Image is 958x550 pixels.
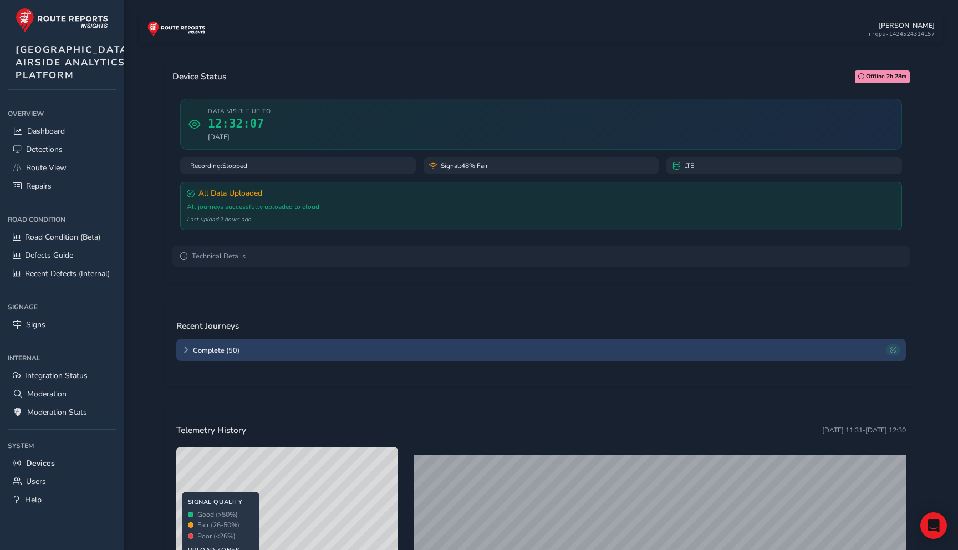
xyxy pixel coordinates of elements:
[25,250,73,261] span: Defects Guide
[879,21,935,30] div: [PERSON_NAME]
[187,215,896,223] div: Last upload: 2 hours ago
[8,454,116,472] a: Devices
[866,72,906,81] span: Offline 2h 28m
[27,126,65,136] span: Dashboard
[8,491,116,509] a: Help
[8,105,116,122] div: Overview
[208,107,271,115] span: Data visible up to
[441,161,488,170] span: Signal: 48% Fair
[8,315,116,334] a: Signs
[176,321,239,331] h3: Recent Journeys
[27,407,87,417] span: Moderation Stats
[16,43,132,82] span: [GEOGRAPHIC_DATA] AIRSIDE ANALYTICS PLATFORM
[197,532,236,541] span: Poor (<26%)
[684,161,694,170] span: LTE
[188,498,254,506] div: SIGNAL QUALITY
[208,117,271,130] span: 12:32:07
[172,72,226,82] h3: Device Status
[8,299,116,315] div: Signage
[187,202,319,211] span: All journeys successfully uploaded to cloud
[26,319,45,330] span: Signs
[198,188,262,198] span: All Data Uploaded
[26,162,67,173] span: Route View
[193,345,882,355] span: Complete ( 50 )
[147,21,205,37] img: rr logo
[16,8,108,33] img: rr logo
[25,232,100,242] span: Road Condition (Beta)
[8,350,116,366] div: Internal
[176,425,246,435] h3: Telemetry History
[25,495,42,505] span: Help
[8,211,116,228] div: Road Condition
[8,159,116,177] a: Route View
[25,268,110,279] span: Recent Defects (Internal)
[26,476,46,487] span: Users
[920,512,947,539] div: Open Intercom Messenger
[26,181,52,191] span: Repairs
[8,122,116,140] a: Dashboard
[8,366,116,385] a: Integration Status
[8,264,116,283] a: Recent Defects (Internal)
[8,246,116,264] a: Defects Guide
[25,370,88,381] span: Integration Status
[8,472,116,491] a: Users
[26,458,55,468] span: Devices
[8,385,116,403] a: Moderation
[27,389,67,399] span: Moderation
[8,403,116,421] a: Moderation Stats
[868,30,935,37] div: rrgpu-1424524314157
[208,133,271,141] span: [DATE]
[172,246,910,267] summary: Technical Details
[8,177,116,195] a: Repairs
[8,140,116,159] a: Detections
[197,521,239,529] span: Fair (26-50%)
[8,437,116,454] div: System
[8,228,116,246] a: Road Condition (Beta)
[26,144,63,155] span: Detections
[197,510,238,519] span: Good (>50%)
[822,426,906,435] span: [DATE] 11:31 - [DATE] 12:30
[190,161,247,170] span: Recording: Stopped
